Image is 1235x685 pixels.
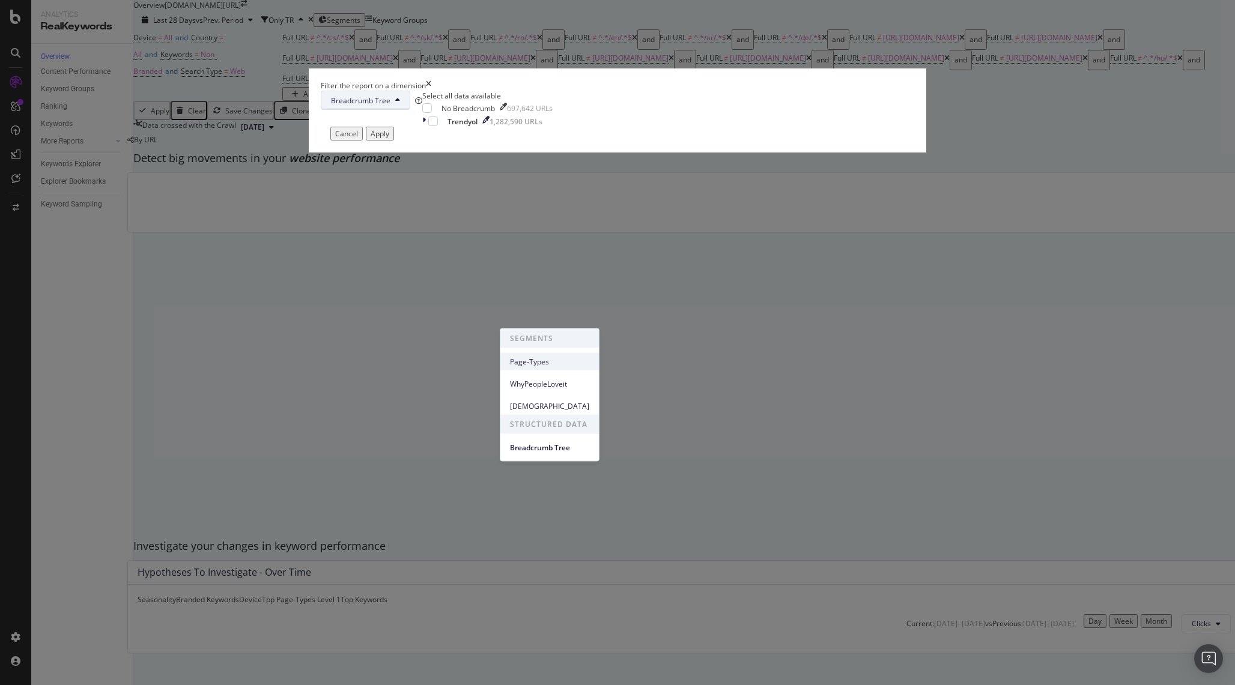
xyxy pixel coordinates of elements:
span: Breadcrumb Tree [331,95,390,106]
div: times [426,80,431,91]
div: modal [309,68,926,152]
button: Cancel [330,127,363,140]
span: WhyPeopleLoveit [510,378,589,389]
div: Open Intercom Messenger [1194,644,1223,673]
span: SEGMENTS [500,329,599,348]
button: Apply [366,127,394,140]
div: Cancel [335,128,358,139]
button: Breadcrumb Tree [321,91,410,110]
div: 1,282,590 URLs [490,116,542,127]
div: Apply [371,128,389,139]
span: CanonTest [510,400,589,411]
span: Breadcrumb Tree [510,442,589,453]
div: No Breadcrumb [442,103,495,113]
span: STRUCTURED DATA [500,415,599,434]
div: 697,642 URLs [507,103,553,113]
span: Page-Types [510,356,589,367]
div: Select all data available [422,91,553,101]
div: Trendyol [448,116,478,127]
div: Filter the report on a dimension [321,80,426,91]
